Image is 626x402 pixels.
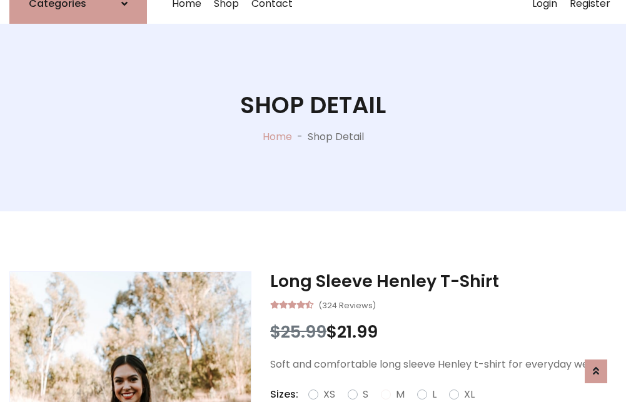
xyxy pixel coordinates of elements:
p: - [292,129,308,144]
label: M [396,387,405,402]
span: $25.99 [270,320,326,343]
span: 21.99 [337,320,378,343]
small: (324 Reviews) [318,297,376,312]
label: S [363,387,368,402]
label: L [432,387,437,402]
a: Home [263,129,292,144]
p: Shop Detail [308,129,364,144]
p: Soft and comfortable long sleeve Henley t-shirt for everyday wear. [270,357,617,372]
h1: Shop Detail [240,91,386,119]
label: XL [464,387,475,402]
p: Sizes: [270,387,298,402]
h3: $ [270,322,617,342]
label: XS [323,387,335,402]
h3: Long Sleeve Henley T-Shirt [270,271,617,291]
